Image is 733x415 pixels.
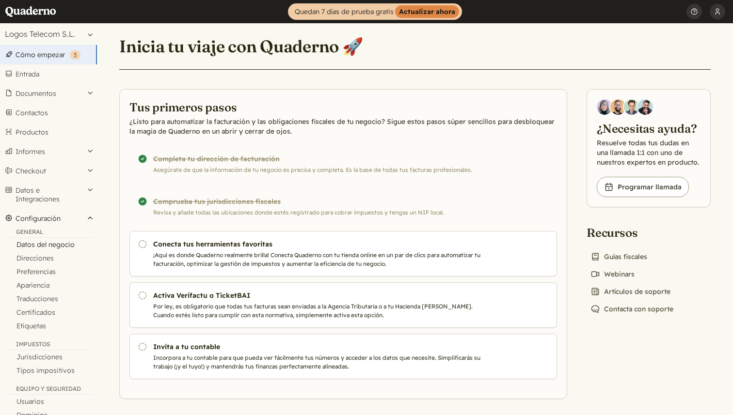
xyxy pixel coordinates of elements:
[587,250,651,263] a: Guías fiscales
[74,51,77,59] span: 3
[129,282,557,328] a: Activa Verifactu o TicketBAI Por ley, es obligatorio que todas tus facturas sean enviadas a la Ag...
[129,334,557,379] a: Invita a tu contable Incorpora a tu contable para que pueda ver fácilmente tus números y acceder ...
[587,225,677,240] h2: Recursos
[153,291,484,300] h3: Activa Verifactu o TicketBAI
[153,239,484,249] h3: Conecta tus herramientas favoritas
[288,3,462,20] a: Quedan 7 días de prueba gratisActualizar ahora
[587,267,638,281] a: Webinars
[129,231,557,277] a: Conecta tus herramientas favoritas ¡Aquí es donde Quaderno realmente brilla! Conecta Quaderno con...
[637,99,653,115] img: Javier Rubio, DevRel at Quaderno
[624,99,639,115] img: Ivo Oltmans, Business Developer at Quaderno
[597,121,701,136] h2: ¿Necesitas ayuda?
[597,138,701,167] p: Resuelve todas tus dudas en una llamada 1:1 con uno de nuestros expertos en producto.
[119,36,363,57] h1: Inicia tu viaje con Quaderno 🚀
[153,342,484,352] h3: Invita a tu contable
[587,285,674,298] a: Artículos de soporte
[597,99,612,115] img: Diana Carrasco, Account Executive at Quaderno
[395,5,459,18] strong: Actualizar ahora
[129,117,557,136] p: ¿Listo para automatizar la facturación y las obligaciones fiscales de tu negocio? Sigue estos pas...
[4,228,93,238] div: General
[4,385,93,395] div: Equipo y seguridad
[597,177,689,197] a: Programar llamada
[153,354,484,371] p: Incorpora a tu contable para que pueda ver fácilmente tus números y acceder a los datos que neces...
[129,99,557,115] h2: Tus primeros pasos
[587,302,677,316] a: Contacta con soporte
[610,99,626,115] img: Jairo Fumero, Account Executive at Quaderno
[4,340,93,350] div: Impuestos
[153,251,484,268] p: ¡Aquí es donde Quaderno realmente brilla! Conecta Quaderno con tu tienda online en un par de clic...
[153,302,484,320] p: Por ley, es obligatorio que todas tus facturas sean enviadas a la Agencia Tributaria o a tu Hacie...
